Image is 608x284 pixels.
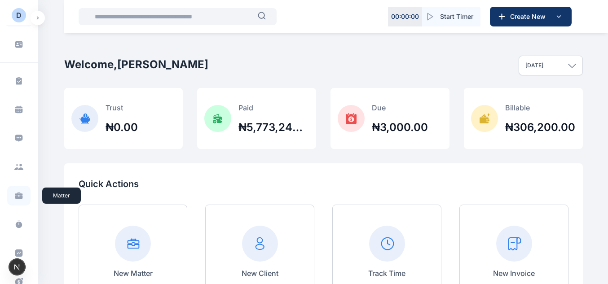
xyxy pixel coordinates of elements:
p: 00 : 00 : 00 [391,12,419,21]
h2: ₦3,000.00 [372,120,428,135]
p: New Invoice [493,268,535,279]
p: Trust [106,102,138,113]
h2: ₦0.00 [106,120,138,135]
button: Create New [490,7,572,26]
p: New Client [242,268,278,279]
h2: ₦306,200.00 [505,120,575,135]
button: D [12,11,26,25]
p: New Matter [114,268,153,279]
h2: Welcome, [PERSON_NAME] [64,57,208,72]
h2: ₦5,773,243.00 [238,120,309,135]
p: Due [372,102,428,113]
p: Paid [238,102,309,113]
button: Start Timer [422,7,480,26]
p: [DATE] [525,62,543,69]
p: Track Time [368,268,405,279]
p: Quick Actions [79,178,568,190]
span: Create New [507,12,553,21]
p: Billable [505,102,575,113]
div: D [16,10,22,21]
span: Start Timer [440,12,473,21]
